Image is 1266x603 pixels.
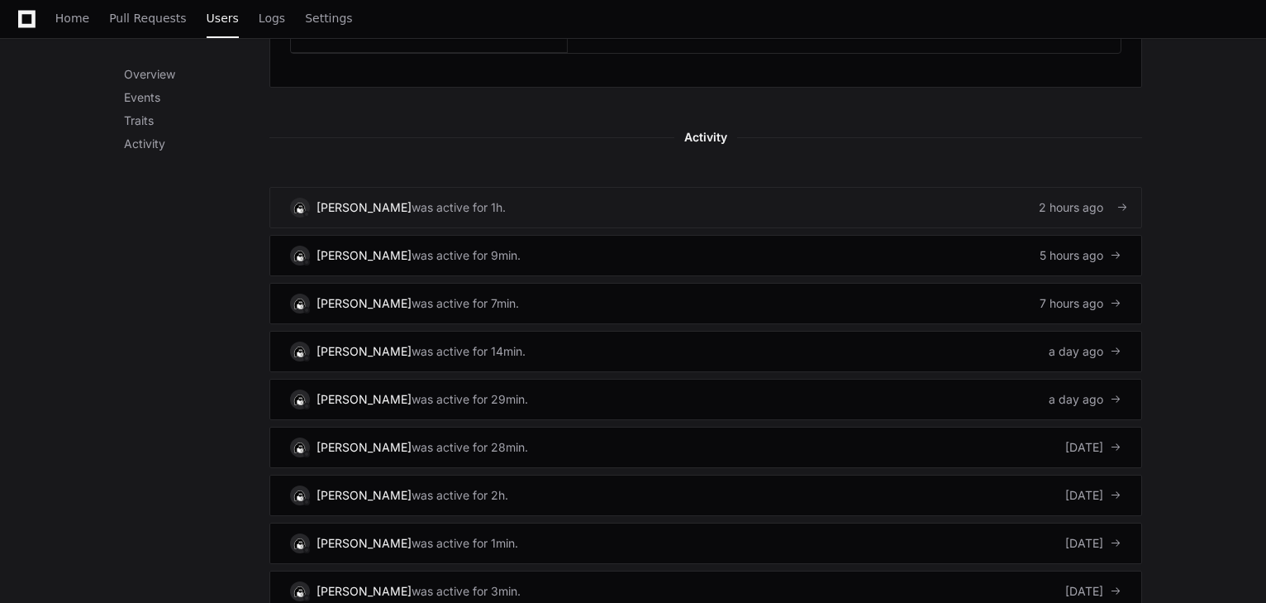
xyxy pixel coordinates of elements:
[1065,487,1121,504] div: [DATE]
[1049,391,1121,408] div: a day ago
[292,439,307,455] img: 3.svg
[269,523,1142,564] a: [PERSON_NAME]was active for 1min.[DATE]
[124,66,269,83] p: Overview
[269,331,1142,372] a: [PERSON_NAME]was active for 14min.a day ago
[55,13,89,23] span: Home
[674,127,737,147] span: Activity
[412,343,526,360] div: was active for 14min.
[412,391,528,408] div: was active for 29min.
[412,199,506,216] div: was active for 1h.
[305,13,352,23] span: Settings
[292,535,307,551] img: 3.svg
[292,487,307,503] img: 3.svg
[109,13,186,23] span: Pull Requests
[292,343,307,359] img: 3.svg
[269,235,1142,276] a: [PERSON_NAME]was active for 9min.5 hours ago
[412,439,528,456] div: was active for 28min.
[259,13,285,23] span: Logs
[269,379,1142,420] a: [PERSON_NAME]was active for 29min.a day ago
[316,199,412,216] div: [PERSON_NAME]
[269,187,1142,228] a: [PERSON_NAME]was active for 1h.2 hours ago
[412,583,521,600] div: was active for 3min.
[269,475,1142,516] a: [PERSON_NAME]was active for 2h.[DATE]
[124,89,269,106] p: Events
[1040,247,1121,264] div: 5 hours ago
[412,295,519,312] div: was active for 7min.
[316,583,412,600] div: [PERSON_NAME]
[207,13,239,23] span: Users
[292,199,307,215] img: 3.svg
[316,487,412,504] div: [PERSON_NAME]
[292,583,307,599] img: 3.svg
[316,247,412,264] div: [PERSON_NAME]
[412,247,521,264] div: was active for 9min.
[412,487,508,504] div: was active for 2h.
[412,535,518,552] div: was active for 1min.
[316,535,412,552] div: [PERSON_NAME]
[1065,439,1121,456] div: [DATE]
[1065,583,1121,600] div: [DATE]
[269,283,1142,324] a: [PERSON_NAME]was active for 7min.7 hours ago
[269,427,1142,468] a: [PERSON_NAME]was active for 28min.[DATE]
[316,391,412,408] div: [PERSON_NAME]
[292,247,307,263] img: 3.svg
[1049,343,1121,360] div: a day ago
[124,112,269,129] p: Traits
[316,439,412,456] div: [PERSON_NAME]
[316,343,412,360] div: [PERSON_NAME]
[1040,295,1121,312] div: 7 hours ago
[292,391,307,407] img: 3.svg
[1039,199,1121,216] div: 2 hours ago
[124,136,269,152] p: Activity
[292,295,307,311] img: 3.svg
[316,295,412,312] div: [PERSON_NAME]
[1065,535,1121,552] div: [DATE]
